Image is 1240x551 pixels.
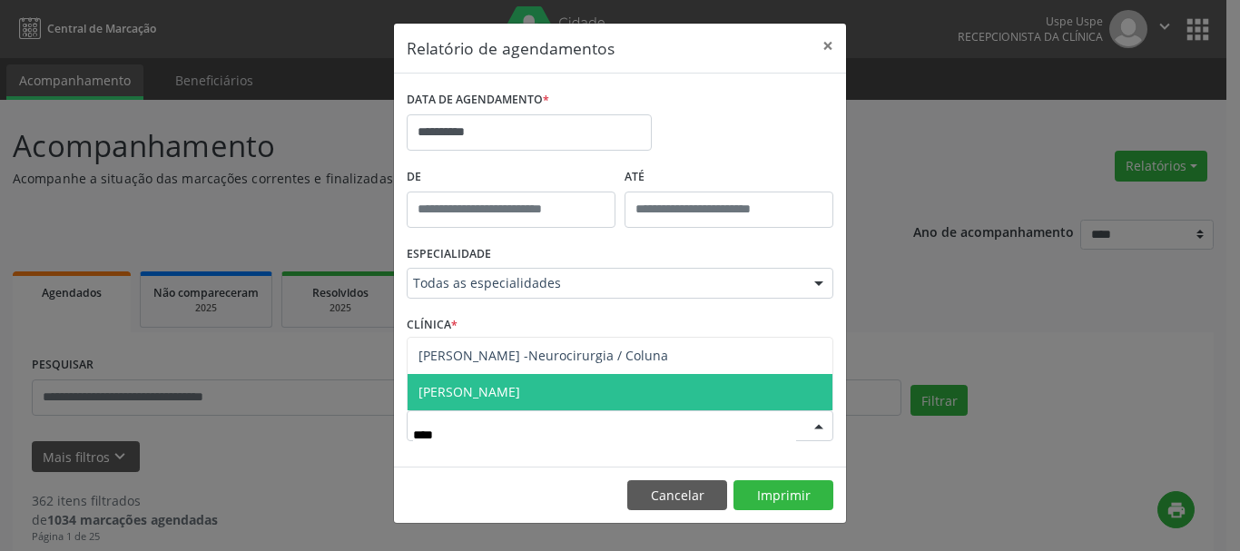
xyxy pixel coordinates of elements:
span: [PERSON_NAME] [418,383,520,400]
span: Todas as especialidades [413,274,796,292]
span: [PERSON_NAME] -Neurocirurgia / Coluna [418,347,668,364]
label: De [407,163,615,192]
label: ESPECIALIDADE [407,241,491,269]
label: DATA DE AGENDAMENTO [407,86,549,114]
label: ATÉ [625,163,833,192]
button: Imprimir [733,480,833,511]
button: Close [810,24,846,68]
h5: Relatório de agendamentos [407,36,615,60]
label: CLÍNICA [407,311,458,339]
button: Cancelar [627,480,727,511]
